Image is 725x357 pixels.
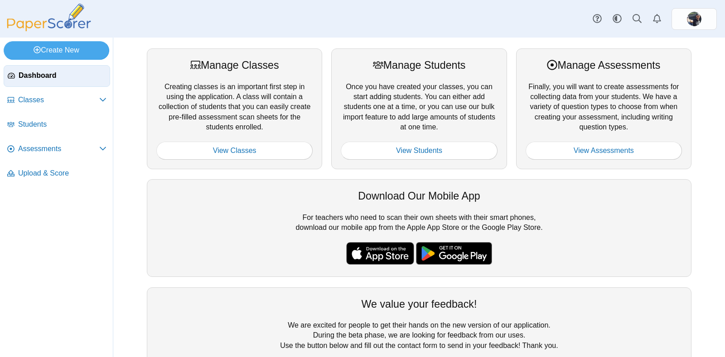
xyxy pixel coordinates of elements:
a: Create New [4,41,109,59]
span: Classes [18,95,99,105]
a: Assessments [4,138,110,160]
span: Dashboard [19,71,106,81]
span: Students [18,119,106,129]
div: Once you have created your classes, you can start adding students. You can either add students on... [331,48,507,169]
span: Assessments [18,144,99,154]
div: Manage Assessments [526,58,682,72]
div: Manage Classes [156,58,313,72]
img: google-play-badge.png [416,242,492,265]
div: Download Our Mobile App [156,189,682,203]
div: Manage Students [341,58,497,72]
img: PaperScorer [4,4,94,31]
a: View Classes [156,142,313,160]
a: Alerts [647,9,667,29]
a: PaperScorer [4,25,94,33]
span: Max Newill [687,12,701,26]
img: ps.UbxoEbGB7O8jyuZL [687,12,701,26]
a: View Students [341,142,497,160]
a: View Assessments [526,142,682,160]
div: For teachers who need to scan their own sheets with their smart phones, download our mobile app f... [147,179,691,277]
a: ps.UbxoEbGB7O8jyuZL [672,8,717,30]
div: Finally, you will want to create assessments for collecting data from your students. We have a va... [516,48,691,169]
a: Upload & Score [4,163,110,185]
a: Dashboard [4,65,110,87]
img: apple-store-badge.svg [346,242,414,265]
div: We value your feedback! [156,297,682,311]
div: Creating classes is an important first step in using the application. A class will contain a coll... [147,48,322,169]
a: Students [4,114,110,136]
span: Upload & Score [18,168,106,178]
a: Classes [4,90,110,111]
